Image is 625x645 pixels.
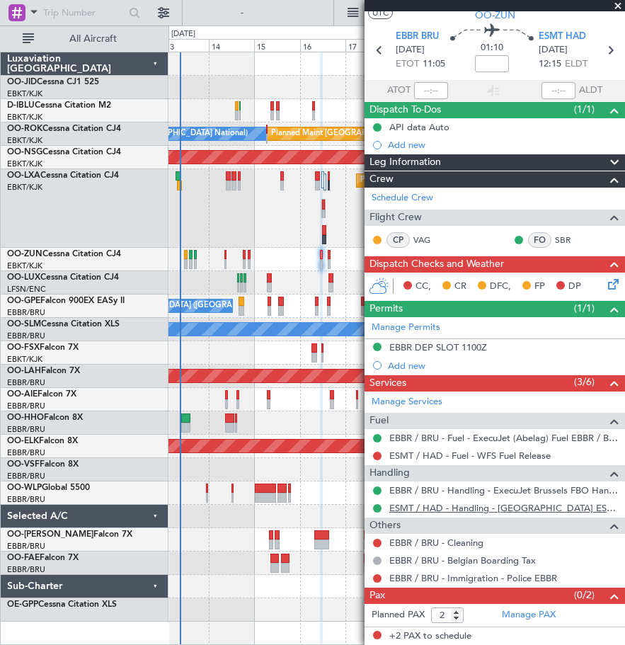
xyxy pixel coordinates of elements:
[415,280,431,294] span: CC,
[43,2,125,23] input: Trip Number
[7,377,45,388] a: EBBR/BRU
[7,307,45,318] a: EBBR/BRU
[7,273,40,282] span: OO-LUX
[369,102,441,118] span: Dispatch To-Dos
[574,375,595,389] span: (3/6)
[386,232,410,248] div: CP
[7,261,42,271] a: EBKT/KJK
[7,554,40,562] span: OO-FAE
[345,39,391,52] div: 17
[369,413,389,429] span: Fuel
[7,250,121,258] a: OO-ZUNCessna Citation CJ4
[369,210,422,226] span: Flight Crew
[481,41,503,55] span: 01:10
[369,301,403,317] span: Permits
[7,182,42,193] a: EBKT/KJK
[75,295,312,316] div: No Crew [GEOGRAPHIC_DATA] ([GEOGRAPHIC_DATA] National)
[7,331,45,341] a: EBBR/BRU
[7,424,45,435] a: EBBR/BRU
[369,256,504,273] span: Dispatch Checks and Weather
[271,123,494,144] div: Planned Maint [GEOGRAPHIC_DATA] ([GEOGRAPHIC_DATA])
[7,564,45,575] a: EBBR/BRU
[360,170,583,191] div: Planned Maint [GEOGRAPHIC_DATA] ([GEOGRAPHIC_DATA])
[369,465,410,481] span: Handling
[7,367,80,375] a: OO-LAHFalcon 7X
[7,413,83,422] a: OO-HHOFalcon 8X
[7,390,76,399] a: OO-AIEFalcon 7X
[423,57,445,72] span: 11:05
[7,125,42,133] span: OO-ROK
[389,121,449,133] div: API data Auto
[372,395,442,409] a: Manage Services
[368,6,393,19] button: UTC
[7,437,39,445] span: OO-ELK
[372,608,425,622] label: Planned PAX
[574,588,595,603] span: (0/2)
[7,600,117,609] a: OE-GPPCessna Citation XLS
[387,84,411,98] span: ATOT
[372,191,433,205] a: Schedule Crew
[7,297,125,305] a: OO-GPEFalcon 900EX EASy II
[565,57,587,72] span: ELDT
[539,30,586,44] span: ESMT HAD
[7,297,40,305] span: OO-GPE
[389,502,618,514] a: ESMT / HAD - Handling - [GEOGRAPHIC_DATA] ESMT / HAD
[7,494,45,505] a: EBBR/BRU
[254,39,299,52] div: 15
[475,8,515,23] span: OO-ZUN
[7,530,132,539] a: OO-[PERSON_NAME]Falcon 7X
[369,154,441,171] span: Leg Information
[396,43,425,57] span: [DATE]
[389,341,487,353] div: EBBR DEP SLOT 1100Z
[7,148,121,156] a: OO-NSGCessna Citation CJ4
[396,30,439,44] span: EBBR BRU
[369,375,406,392] span: Services
[568,280,581,294] span: DP
[490,280,511,294] span: DFC,
[7,159,42,169] a: EBKT/KJK
[7,484,90,492] a: OO-WLPGlobal 5500
[388,360,618,372] div: Add new
[7,320,41,329] span: OO-SLM
[7,390,38,399] span: OO-AIE
[7,354,42,365] a: EBKT/KJK
[389,450,551,462] a: ESMT / HAD - Fuel - WFS Fuel Release
[389,629,471,644] span: +2 PAX to schedule
[209,39,254,52] div: 14
[389,484,618,496] a: EBBR / BRU - Handling - ExecuJet Brussels FBO Handling Abelag
[7,171,119,180] a: OO-LXACessna Citation CJ4
[7,284,46,295] a: LFSN/ENC
[7,250,42,258] span: OO-ZUN
[7,320,120,329] a: OO-SLMCessna Citation XLS
[7,460,79,469] a: OO-VSFFalcon 8X
[528,232,551,248] div: FO
[7,367,41,375] span: OO-LAH
[7,554,79,562] a: OO-FAEFalcon 7X
[171,28,195,40] div: [DATE]
[574,301,595,316] span: (1/1)
[389,572,557,584] a: EBBR / BRU - Immigration - Police EBBR
[7,437,78,445] a: OO-ELKFalcon 8X
[372,321,440,335] a: Manage Permits
[388,139,618,151] div: Add new
[16,28,154,50] button: All Aircraft
[7,125,121,133] a: OO-ROKCessna Citation CJ4
[7,273,119,282] a: OO-LUXCessna Citation CJ4
[7,600,38,609] span: OE-GPP
[37,34,149,44] span: All Aircraft
[396,57,419,72] span: ETOT
[539,43,568,57] span: [DATE]
[7,447,45,458] a: EBBR/BRU
[7,101,35,110] span: D-IBLU
[369,588,385,604] span: Pax
[534,280,545,294] span: FP
[574,102,595,117] span: (1/1)
[369,518,401,534] span: Others
[414,82,448,99] input: --:--
[7,343,79,352] a: OO-FSXFalcon 7X
[7,78,37,86] span: OO-JID
[555,234,587,246] a: SBR
[454,280,466,294] span: CR
[7,484,42,492] span: OO-WLP
[7,171,40,180] span: OO-LXA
